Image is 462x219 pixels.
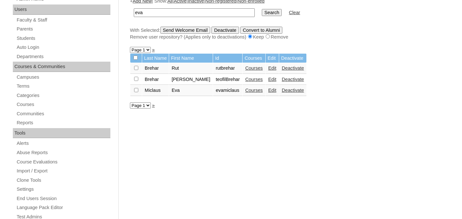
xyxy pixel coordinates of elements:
[16,176,110,184] a: Clone Tools
[152,103,155,108] a: »
[169,54,213,63] td: First Name
[213,63,242,74] td: rutbrehar
[213,85,242,96] td: evamiclaus
[16,34,110,42] a: Students
[16,101,110,109] a: Courses
[279,54,306,63] td: Deactivate
[262,9,282,16] input: Search
[282,66,304,71] a: Deactivate
[16,110,110,118] a: Communities
[169,63,213,74] td: Rut
[16,185,110,193] a: Settings
[13,62,110,72] div: Courses & Communities
[16,167,110,175] a: Import / Export
[16,195,110,203] a: End Users Session
[16,204,110,212] a: Language Pack Editor
[16,139,110,147] a: Alerts
[13,128,110,138] div: Tools
[245,66,263,71] a: Courses
[268,77,276,82] a: Edit
[142,63,169,74] td: Brehar
[16,53,110,61] a: Departments
[134,8,255,17] input: Search
[16,43,110,51] a: Auto Login
[289,10,300,15] a: Clear
[130,27,448,40] div: With Selected:
[245,77,263,82] a: Courses
[169,85,213,96] td: Eva
[16,82,110,90] a: Terms
[142,85,169,96] td: Miclaus
[169,74,213,85] td: [PERSON_NAME]
[211,27,239,34] input: Deactivate
[160,27,210,34] input: Send Welcome Email
[16,158,110,166] a: Course Evaluations
[16,119,110,127] a: Reports
[282,77,304,82] a: Deactivate
[213,54,242,63] td: Id
[130,34,448,40] div: Remove user repository? (Applies only to deactivations) Keep Remove
[142,54,169,63] td: Last Name
[16,73,110,81] a: Campuses
[266,54,279,63] td: Edit
[16,25,110,33] a: Parents
[268,66,276,71] a: Edit
[13,4,110,15] div: Users
[152,47,155,52] a: »
[245,88,263,93] a: Courses
[282,88,304,93] a: Deactivate
[243,54,265,63] td: Courses
[16,16,110,24] a: Faculty & Staff
[213,74,242,85] td: teofilBrehar
[268,88,276,93] a: Edit
[16,92,110,100] a: Categories
[240,27,283,34] input: Convert to Alumni
[142,74,169,85] td: Brehar
[16,149,110,157] a: Abuse Reports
